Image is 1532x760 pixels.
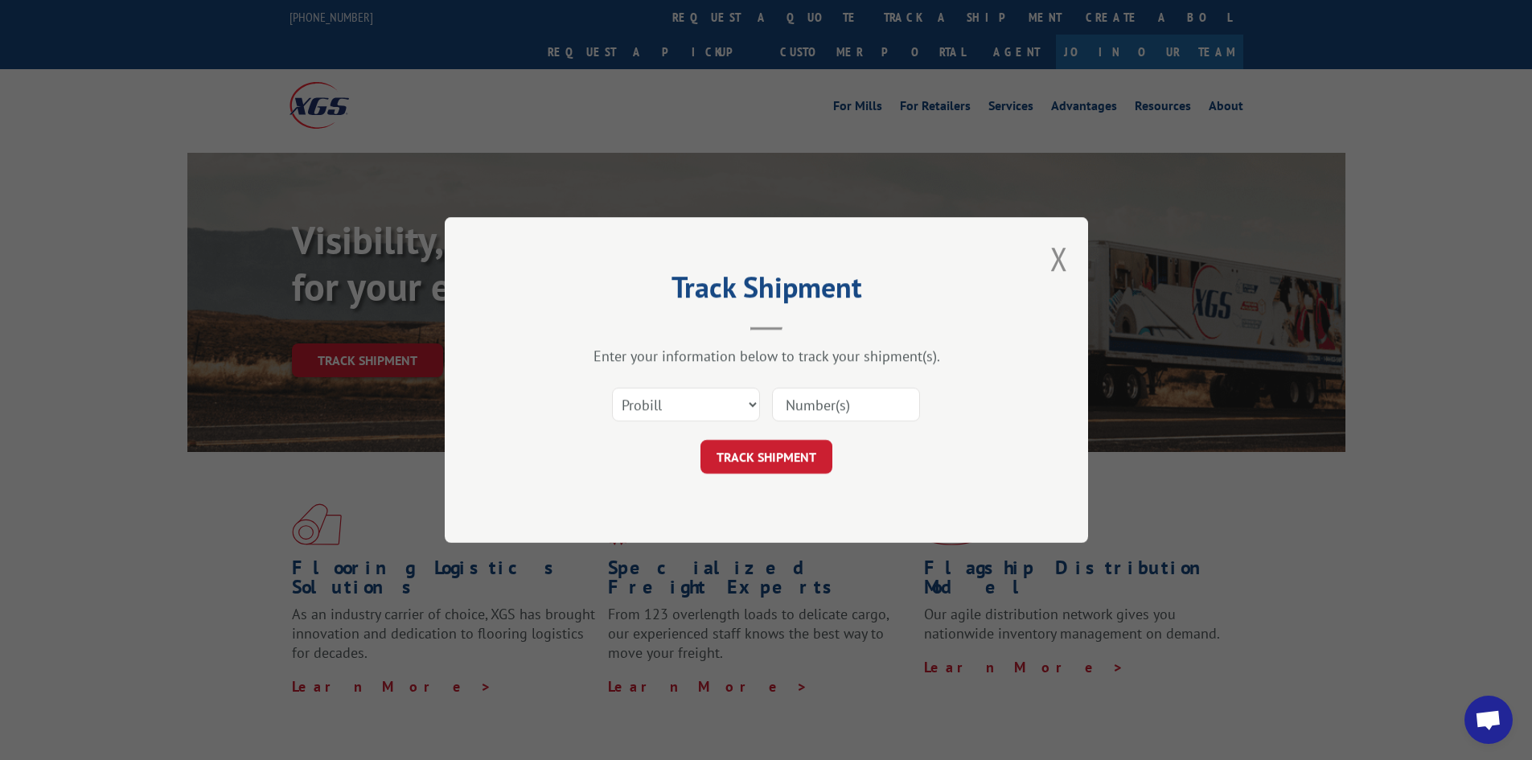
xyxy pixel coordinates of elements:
button: TRACK SHIPMENT [700,440,832,474]
input: Number(s) [772,388,920,421]
button: Close modal [1050,237,1068,280]
h2: Track Shipment [525,276,1008,306]
div: Enter your information below to track your shipment(s). [525,347,1008,365]
div: Open chat [1464,696,1513,744]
